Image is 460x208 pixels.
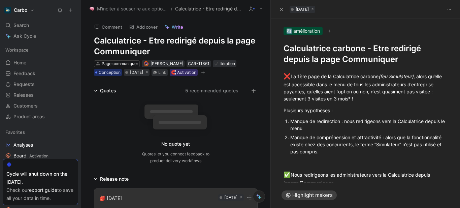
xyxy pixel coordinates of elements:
[290,118,448,132] div: Manque de redirection : nous redirigeons vers la Calculatrice depuis le menu
[171,69,196,76] div: 🧲 Activation
[3,101,78,111] a: Customers
[284,27,448,35] div: 🔄 amélioration
[88,5,169,13] button: 🧠M'inciter à souscrire aux options
[91,87,119,95] div: Quotes
[4,7,11,13] img: Carbo
[13,152,48,159] span: Board
[100,194,122,202] div: 🎒 [DATE]
[100,87,116,95] div: Quotes
[3,45,78,55] div: Workspace
[158,69,166,76] div: Link
[3,90,78,100] a: Releases
[13,21,29,29] span: Search
[224,194,237,201] div: [DATE]
[214,62,218,66] img: ✔️
[130,69,143,76] div: [DATE]
[94,69,122,76] div: Conception
[94,35,258,57] h1: Calculatrice - Etre redirigé depuis la page Communiquer
[290,134,448,155] div: Manque de compréhension et attractivité : alors que la fonctionnalité existe chez des concurrents...
[284,171,291,178] span: ✅
[3,68,78,79] a: Feedback
[126,22,161,32] button: Add cover
[213,60,236,67] div: ✔️Itération
[287,180,333,185] strong: page Communiquer
[13,92,34,98] span: Releases
[142,151,209,164] div: Quotes let you connect feedback to product delivery workflows
[6,186,74,202] div: Check our to save all your data in time.
[161,22,186,32] button: Write
[100,175,129,183] div: Release note
[284,72,448,102] div: La 1ère page de la Calculatrice carbone , alors qu’elle est accessible dans le menu de tous les a...
[5,47,29,53] span: Workspace
[284,171,448,186] div: Nous redirigeons les administrateurs vers la Calculatrice depuis la .
[188,60,209,67] div: CAR-11361
[3,58,78,68] a: Home
[90,6,94,11] img: 🧠
[296,6,309,13] div: [DATE]
[144,62,148,65] img: avatar
[282,190,337,200] button: Highlight makers
[379,73,414,79] em: (feu Simulateur)
[13,81,35,88] span: Requests
[91,22,125,32] button: Comment
[3,20,78,30] div: Search
[3,112,78,122] a: Product areas
[172,24,183,30] span: Write
[13,142,33,148] span: Analyses
[3,31,78,41] a: Ask Cycle
[5,129,25,136] span: Favorites
[6,170,74,186] div: Cycle will shut down on the [DATE].
[13,70,35,77] span: Feedback
[3,79,78,89] a: Requests
[29,153,48,158] span: Activation
[29,187,57,193] a: export guide
[161,140,190,148] div: No quote yet
[185,87,238,95] button: 5 recommended quotes
[97,5,168,13] span: M'inciter à souscrire aux options
[102,60,138,67] div: Page communiquer
[171,5,172,13] span: /
[13,113,45,120] span: Product areas
[151,61,183,66] span: [PERSON_NAME]
[3,140,78,150] a: Analyses
[3,5,36,15] button: CarboCarbo
[175,5,243,13] span: Calculatrice - Etre redirigé depuis la page Communiquer
[3,151,78,161] a: BoardActivation
[99,69,121,76] span: Conception
[14,7,27,13] h1: Carbo
[13,102,38,109] span: Customers
[284,107,448,114] div: Plusieurs hypothèses :
[13,32,36,40] span: Ask Cycle
[284,27,323,35] div: 🔄 amélioration
[214,60,235,67] div: Itération
[91,175,131,183] div: Release note
[284,73,291,80] span: ❌
[13,59,26,66] span: Home
[3,127,78,137] div: Favorites
[284,43,448,65] h1: Calculatrice carbone - Etre redirigé depuis la page Communiquer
